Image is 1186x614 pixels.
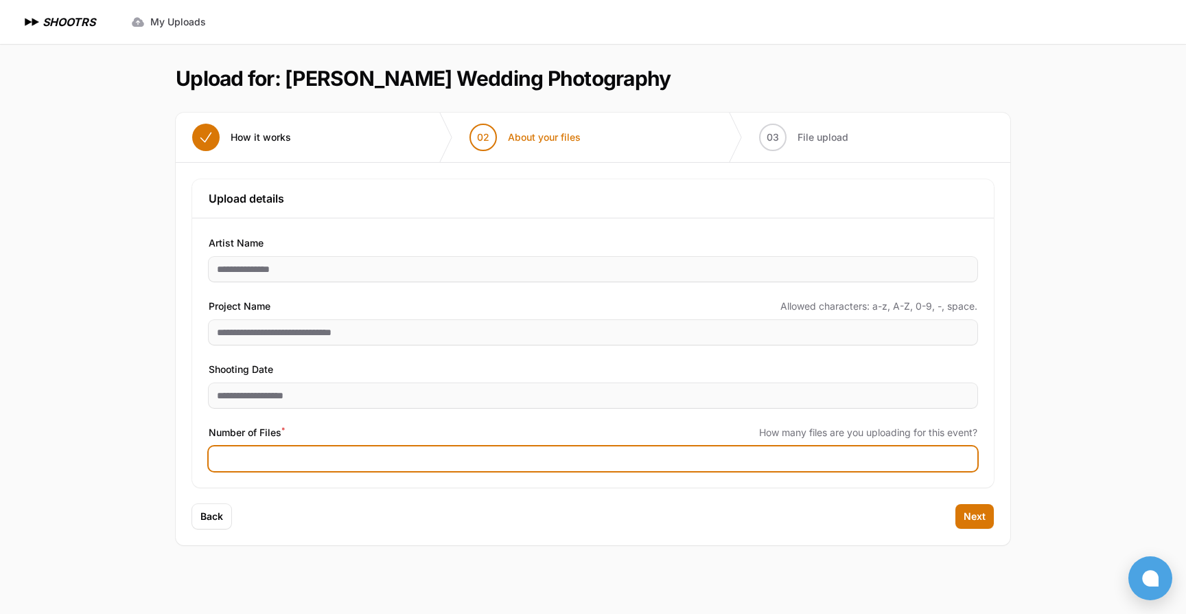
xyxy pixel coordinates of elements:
[209,361,273,378] span: Shooting Date
[192,504,231,529] button: Back
[798,130,848,144] span: File upload
[123,10,214,34] a: My Uploads
[22,14,43,30] img: SHOOTRS
[200,510,223,523] span: Back
[780,299,977,313] span: Allowed characters: a-z, A-Z, 0-9, -, space.
[964,510,986,523] span: Next
[759,426,977,440] span: How many files are you uploading for this event?
[1128,556,1172,600] button: Open chat window
[477,130,489,144] span: 02
[231,130,291,144] span: How it works
[508,130,581,144] span: About your files
[209,190,977,207] h3: Upload details
[743,113,865,162] button: 03 File upload
[176,113,307,162] button: How it works
[150,15,206,29] span: My Uploads
[209,235,264,251] span: Artist Name
[209,424,285,441] span: Number of Files
[453,113,597,162] button: 02 About your files
[955,504,994,529] button: Next
[176,66,671,91] h1: Upload for: [PERSON_NAME] Wedding Photography
[767,130,779,144] span: 03
[43,14,95,30] h1: SHOOTRS
[209,298,270,315] span: Project Name
[22,14,95,30] a: SHOOTRS SHOOTRS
